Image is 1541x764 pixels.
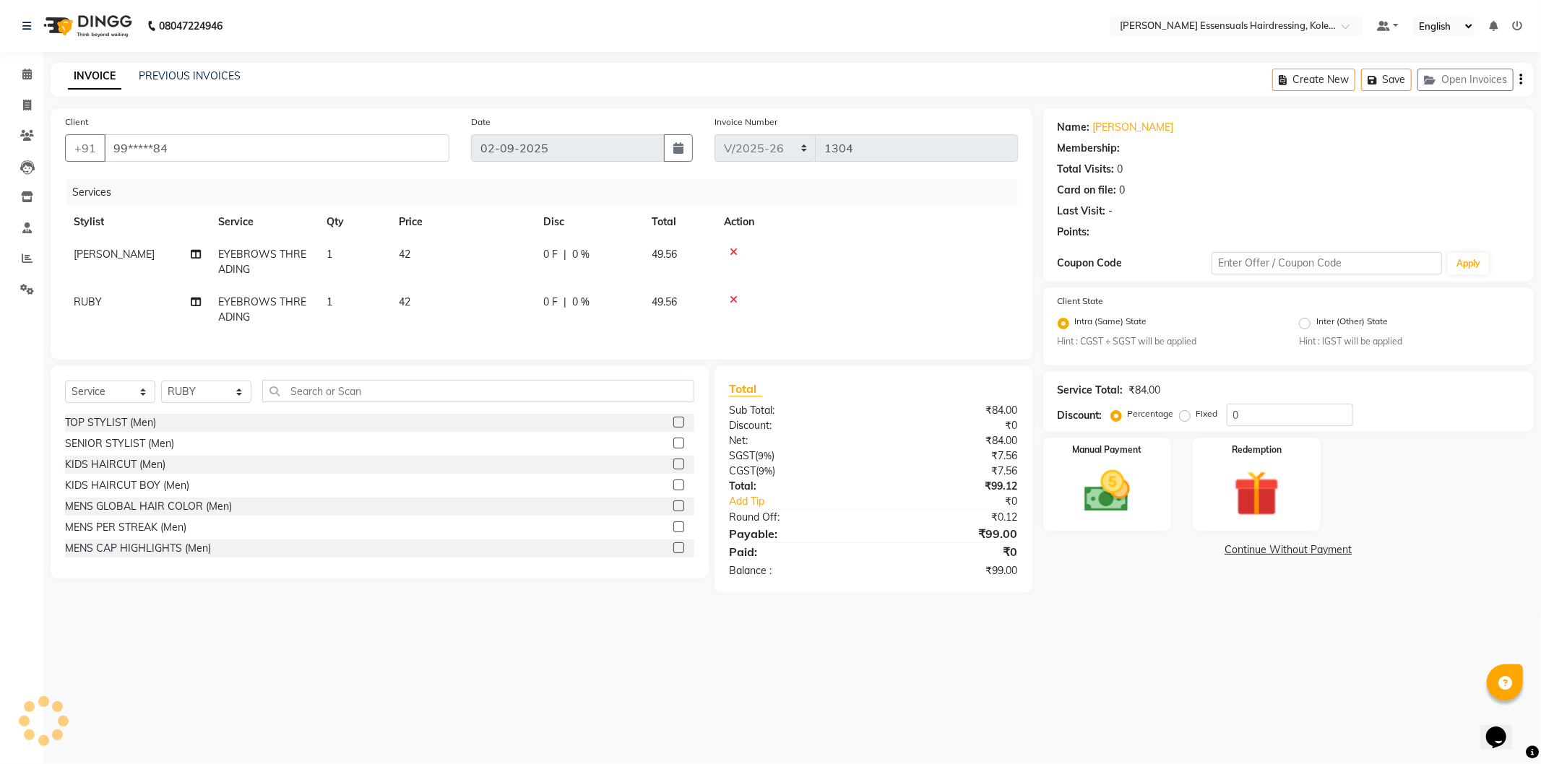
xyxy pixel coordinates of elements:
[65,478,189,493] div: KIDS HAIRCUT BOY (Men)
[327,295,332,308] span: 1
[1075,315,1147,332] label: Intra (Same) State
[399,248,410,261] span: 42
[718,433,873,448] div: Net:
[65,415,156,430] div: TOP STYLIST (Men)
[1058,204,1106,219] div: Last Visit:
[1058,295,1104,308] label: Client State
[390,206,535,238] th: Price
[1072,443,1141,456] label: Manual Payment
[718,448,873,464] div: ( )
[718,464,873,479] div: ( )
[718,563,873,578] div: Balance :
[718,543,873,560] div: Paid:
[759,465,772,477] span: 9%
[1058,183,1117,198] div: Card on file:
[1316,315,1388,332] label: Inter (Other) State
[873,403,1029,418] div: ₹84.00
[564,295,566,310] span: |
[1417,69,1514,91] button: Open Invoices
[318,206,390,238] th: Qty
[729,464,756,477] span: CGST
[543,295,558,310] span: 0 F
[210,206,318,238] th: Service
[718,403,873,418] div: Sub Total:
[1196,407,1218,420] label: Fixed
[1272,69,1355,91] button: Create New
[873,525,1029,542] div: ₹99.00
[873,563,1029,578] div: ₹99.00
[65,206,210,238] th: Stylist
[1058,335,1278,348] small: Hint : CGST + SGST will be applied
[471,116,491,129] label: Date
[1361,69,1412,91] button: Save
[74,248,155,261] span: [PERSON_NAME]
[1046,542,1531,557] a: Continue Without Payment
[65,436,174,451] div: SENIOR STYLIST (Men)
[1058,225,1090,240] div: Points:
[218,248,306,276] span: EYEBROWS THREADING
[718,418,873,433] div: Discount:
[718,479,873,494] div: Total:
[543,247,558,262] span: 0 F
[1109,204,1113,219] div: -
[572,295,590,310] span: 0 %
[65,541,211,556] div: MENS CAP HIGHLIGHTS (Men)
[1070,465,1144,518] img: _cash.svg
[37,6,136,46] img: logo
[715,206,1018,238] th: Action
[873,479,1029,494] div: ₹99.12
[1232,443,1282,456] label: Redemption
[718,525,873,542] div: Payable:
[74,295,102,308] span: RUBY
[718,494,899,509] a: Add Tip
[564,247,566,262] span: |
[65,520,186,535] div: MENS PER STREAK (Men)
[873,433,1029,448] div: ₹84.00
[758,450,772,461] span: 9%
[1058,383,1123,398] div: Service Total:
[262,380,694,402] input: Search or Scan
[652,295,677,308] span: 49.56
[1058,162,1115,177] div: Total Visits:
[327,248,332,261] span: 1
[1093,120,1174,135] a: [PERSON_NAME]
[572,247,590,262] span: 0 %
[1129,383,1161,398] div: ₹84.00
[1299,335,1519,348] small: Hint : IGST will be applied
[643,206,715,238] th: Total
[1058,256,1212,271] div: Coupon Code
[1448,253,1489,274] button: Apply
[729,449,755,462] span: SGST
[1058,141,1121,156] div: Membership:
[1220,465,1294,522] img: _gift.svg
[1212,252,1443,274] input: Enter Offer / Coupon Code
[873,418,1029,433] div: ₹0
[873,448,1029,464] div: ₹7.56
[65,116,88,129] label: Client
[139,69,241,82] a: PREVIOUS INVOICES
[1128,407,1174,420] label: Percentage
[715,116,777,129] label: Invoice Number
[65,499,232,514] div: MENS GLOBAL HAIR COLOR (Men)
[65,457,165,472] div: KIDS HAIRCUT (Men)
[535,206,643,238] th: Disc
[1058,120,1090,135] div: Name:
[66,179,1029,206] div: Services
[399,295,410,308] span: 42
[1480,706,1527,750] iframe: chat widget
[652,248,677,261] span: 49.56
[718,510,873,525] div: Round Off:
[218,295,306,324] span: EYEBROWS THREADING
[873,464,1029,479] div: ₹7.56
[1118,162,1123,177] div: 0
[899,494,1029,509] div: ₹0
[104,134,449,162] input: Search by Name/Mobile/Email/Code
[65,134,105,162] button: +91
[1120,183,1126,198] div: 0
[873,543,1029,560] div: ₹0
[68,64,121,90] a: INVOICE
[159,6,223,46] b: 08047224946
[873,510,1029,525] div: ₹0.12
[729,381,762,396] span: Total
[1058,408,1102,423] div: Discount:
